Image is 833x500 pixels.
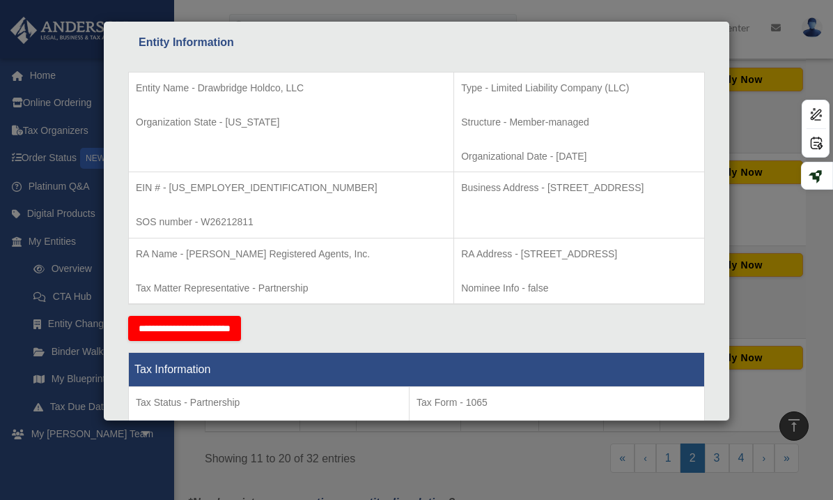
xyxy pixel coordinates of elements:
p: Type - Limited Liability Company (LLC) [461,79,697,97]
p: Tax Matter Representative - Partnership [136,280,446,297]
p: Structure - Member-managed [461,114,697,131]
th: Tax Information [129,353,705,387]
p: EIN # - [US_EMPLOYER_IDENTIFICATION_NUMBER] [136,179,446,197]
p: Tax Form - 1065 [416,394,697,411]
p: SOS number - W26212811 [136,213,446,231]
p: RA Name - [PERSON_NAME] Registered Agents, Inc. [136,245,446,263]
p: Tax Status - Partnership [136,394,402,411]
div: Entity Information [139,33,694,52]
p: Organizational Date - [DATE] [461,148,697,165]
td: Tax Period Type - Calendar Year [129,387,410,490]
p: Organization State - [US_STATE] [136,114,446,131]
p: Entity Name - Drawbridge Holdco, LLC [136,79,446,97]
p: Business Address - [STREET_ADDRESS] [461,179,697,197]
p: RA Address - [STREET_ADDRESS] [461,245,697,263]
p: Nominee Info - false [461,280,697,297]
